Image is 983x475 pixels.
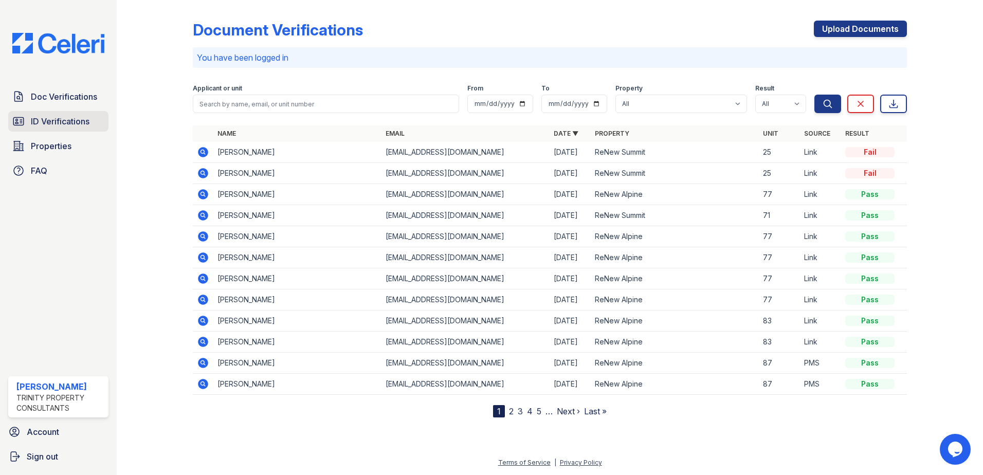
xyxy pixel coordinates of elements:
div: Pass [845,210,895,221]
td: ReNew Summit [591,205,759,226]
td: [DATE] [550,205,591,226]
span: FAQ [31,165,47,177]
div: Fail [845,147,895,157]
td: [EMAIL_ADDRESS][DOMAIN_NAME] [381,374,550,395]
td: [DATE] [550,184,591,205]
td: 77 [759,289,800,310]
span: Properties [31,140,71,152]
label: To [541,84,550,93]
p: You have been logged in [197,51,903,64]
a: FAQ [8,160,108,181]
td: 77 [759,247,800,268]
td: [EMAIL_ADDRESS][DOMAIN_NAME] [381,353,550,374]
td: ReNew Alpine [591,226,759,247]
a: Unit [763,130,778,137]
td: [EMAIL_ADDRESS][DOMAIN_NAME] [381,289,550,310]
div: [PERSON_NAME] [16,380,104,393]
div: Trinity Property Consultants [16,393,104,413]
td: 83 [759,332,800,353]
label: Result [755,84,774,93]
a: Upload Documents [814,21,907,37]
label: From [467,84,483,93]
td: [EMAIL_ADDRESS][DOMAIN_NAME] [381,205,550,226]
span: Account [27,426,59,438]
td: [PERSON_NAME] [213,184,381,205]
div: Pass [845,295,895,305]
a: Properties [8,136,108,156]
td: [PERSON_NAME] [213,205,381,226]
td: [DATE] [550,374,591,395]
label: Applicant or unit [193,84,242,93]
td: [EMAIL_ADDRESS][DOMAIN_NAME] [381,247,550,268]
img: CE_Logo_Blue-a8612792a0a2168367f1c8372b55b34899dd931a85d93a1a3d3e32e68fde9ad4.png [4,33,113,53]
td: Link [800,163,841,184]
div: Fail [845,168,895,178]
span: … [545,405,553,417]
a: Terms of Service [498,459,551,466]
a: Account [4,422,113,442]
a: Name [217,130,236,137]
span: Doc Verifications [31,90,97,103]
td: Link [800,226,841,247]
td: ReNew Alpine [591,332,759,353]
td: Link [800,142,841,163]
td: ReNew Alpine [591,353,759,374]
div: Pass [845,379,895,389]
div: Pass [845,316,895,326]
td: ReNew Summit [591,163,759,184]
td: ReNew Alpine [591,289,759,310]
div: Pass [845,231,895,242]
td: 77 [759,226,800,247]
td: ReNew Alpine [591,247,759,268]
input: Search by name, email, or unit number [193,95,459,113]
td: [EMAIL_ADDRESS][DOMAIN_NAME] [381,142,550,163]
td: [PERSON_NAME] [213,142,381,163]
a: 5 [537,406,541,416]
a: 4 [527,406,533,416]
a: 3 [518,406,523,416]
td: [DATE] [550,332,591,353]
label: Property [615,84,643,93]
a: Last » [584,406,607,416]
a: Result [845,130,869,137]
td: Link [800,247,841,268]
a: Privacy Policy [560,459,602,466]
a: Email [386,130,405,137]
td: [DATE] [550,163,591,184]
div: Pass [845,252,895,263]
td: [EMAIL_ADDRESS][DOMAIN_NAME] [381,163,550,184]
td: 25 [759,142,800,163]
td: Link [800,184,841,205]
td: [EMAIL_ADDRESS][DOMAIN_NAME] [381,332,550,353]
td: [DATE] [550,142,591,163]
a: Sign out [4,446,113,467]
td: [DATE] [550,268,591,289]
td: [PERSON_NAME] [213,353,381,374]
td: [PERSON_NAME] [213,226,381,247]
td: [DATE] [550,310,591,332]
td: [EMAIL_ADDRESS][DOMAIN_NAME] [381,184,550,205]
td: [PERSON_NAME] [213,374,381,395]
td: [DATE] [550,226,591,247]
td: ReNew Alpine [591,184,759,205]
a: Date ▼ [554,130,578,137]
div: Pass [845,273,895,284]
td: 77 [759,184,800,205]
td: PMS [800,353,841,374]
td: [DATE] [550,247,591,268]
iframe: chat widget [940,434,973,465]
td: 25 [759,163,800,184]
td: PMS [800,374,841,395]
td: [PERSON_NAME] [213,310,381,332]
td: 71 [759,205,800,226]
td: ReNew Alpine [591,268,759,289]
div: 1 [493,405,505,417]
td: Link [800,332,841,353]
td: [PERSON_NAME] [213,332,381,353]
a: ID Verifications [8,111,108,132]
td: Link [800,289,841,310]
a: Property [595,130,629,137]
td: ReNew Alpine [591,374,759,395]
td: Link [800,310,841,332]
span: Sign out [27,450,58,463]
